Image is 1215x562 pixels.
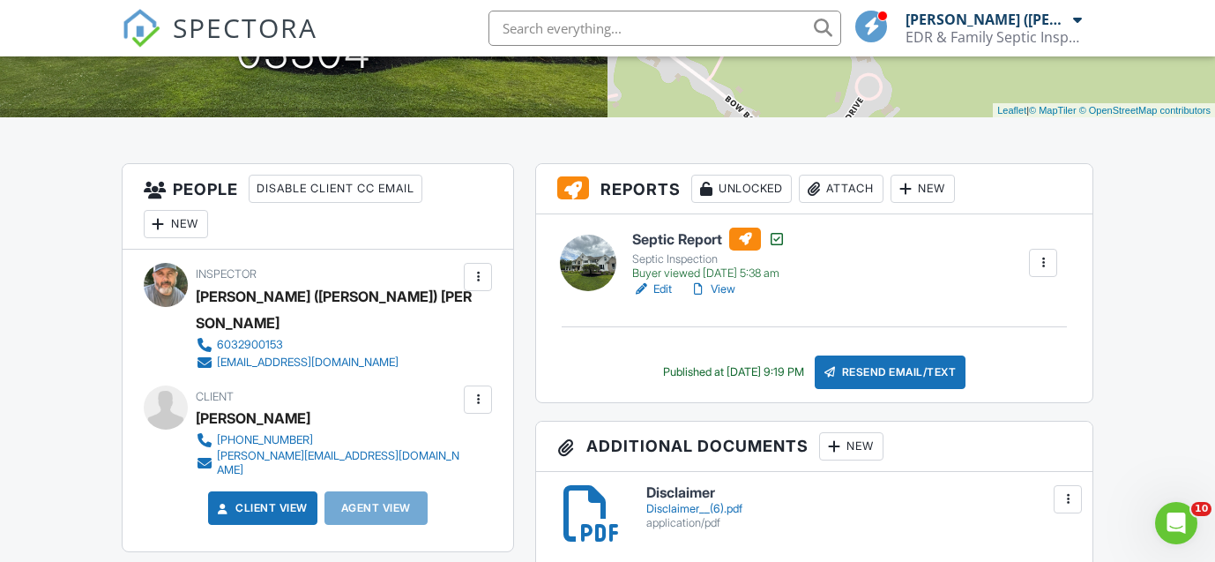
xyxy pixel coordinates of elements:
[196,431,459,449] a: [PHONE_NUMBER]
[536,422,1092,472] h3: Additional Documents
[906,28,1082,46] div: EDR & Family Septic Inspections LLC
[536,164,1092,214] h3: Reports
[632,228,786,251] h6: Septic Report
[632,266,786,281] div: Buyer viewed [DATE] 5:38 am
[217,449,459,477] div: [PERSON_NAME][EMAIL_ADDRESS][DOMAIN_NAME]
[1079,105,1211,116] a: © OpenStreetMap contributors
[1191,502,1211,516] span: 10
[646,502,1071,516] div: Disclaimer__(6).pdf
[691,175,792,203] div: Unlocked
[196,390,234,403] span: Client
[144,210,208,238] div: New
[632,228,786,281] a: Septic Report Septic Inspection Buyer viewed [DATE] 5:38 am
[488,11,841,46] input: Search everything...
[196,405,310,431] div: [PERSON_NAME]
[196,267,257,281] span: Inspector
[799,175,883,203] div: Attach
[632,252,786,266] div: Septic Inspection
[689,281,735,298] a: View
[217,433,313,447] div: [PHONE_NUMBER]
[196,449,459,477] a: [PERSON_NAME][EMAIL_ADDRESS][DOMAIN_NAME]
[123,164,513,250] h3: People
[214,499,308,517] a: Client View
[217,338,283,352] div: 6032900153
[122,24,317,61] a: SPECTORA
[906,11,1069,28] div: [PERSON_NAME] ([PERSON_NAME]) [PERSON_NAME]
[815,356,966,389] div: Resend Email/Text
[646,516,1071,530] div: application/pdf
[196,283,473,336] div: [PERSON_NAME] ([PERSON_NAME]) [PERSON_NAME]
[646,485,1071,530] a: Disclaimer Disclaimer__(6).pdf application/pdf
[997,105,1026,116] a: Leaflet
[1155,502,1197,544] iframe: Intercom live chat
[993,103,1215,118] div: |
[819,432,883,461] div: New
[646,485,1071,501] h6: Disclaimer
[173,9,317,46] span: SPECTORA
[196,336,459,354] a: 6032900153
[249,175,422,203] div: Disable Client CC Email
[1029,105,1077,116] a: © MapTiler
[217,356,399,370] div: [EMAIL_ADDRESS][DOMAIN_NAME]
[632,281,672,298] a: Edit
[122,9,160,48] img: The Best Home Inspection Software - Spectora
[196,354,459,371] a: [EMAIL_ADDRESS][DOMAIN_NAME]
[663,365,804,379] div: Published at [DATE] 9:19 PM
[891,175,955,203] div: New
